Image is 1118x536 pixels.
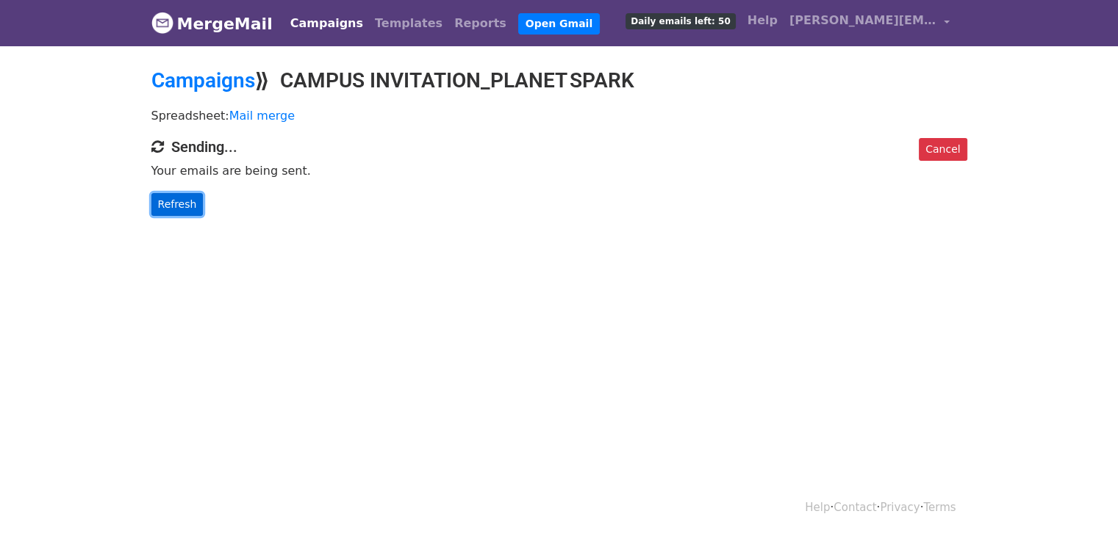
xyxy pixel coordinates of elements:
a: Privacy [880,501,920,514]
a: Reports [448,9,512,38]
a: Contact [834,501,876,514]
a: Refresh [151,193,204,216]
p: Spreadsheet: [151,108,967,123]
img: MergeMail logo [151,12,173,34]
a: Open Gmail [518,13,600,35]
h2: ⟫ CAMPUS INVITATION_PLANET SPARK [151,68,967,93]
a: MergeMail [151,8,273,39]
a: Terms [923,501,956,514]
a: [PERSON_NAME][EMAIL_ADDRESS][DOMAIN_NAME] [784,6,956,40]
a: Campaigns [151,68,255,93]
a: Daily emails left: 50 [620,6,741,35]
a: Mail merge [229,109,295,123]
span: Daily emails left: 50 [626,13,735,29]
a: Help [805,501,830,514]
a: Campaigns [284,9,369,38]
iframe: Chat Widget [1044,466,1118,536]
h4: Sending... [151,138,967,156]
a: Cancel [919,138,967,161]
span: [PERSON_NAME][EMAIL_ADDRESS][DOMAIN_NAME] [789,12,936,29]
p: Your emails are being sent. [151,163,967,178]
a: Help [742,6,784,35]
a: Templates [369,9,448,38]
